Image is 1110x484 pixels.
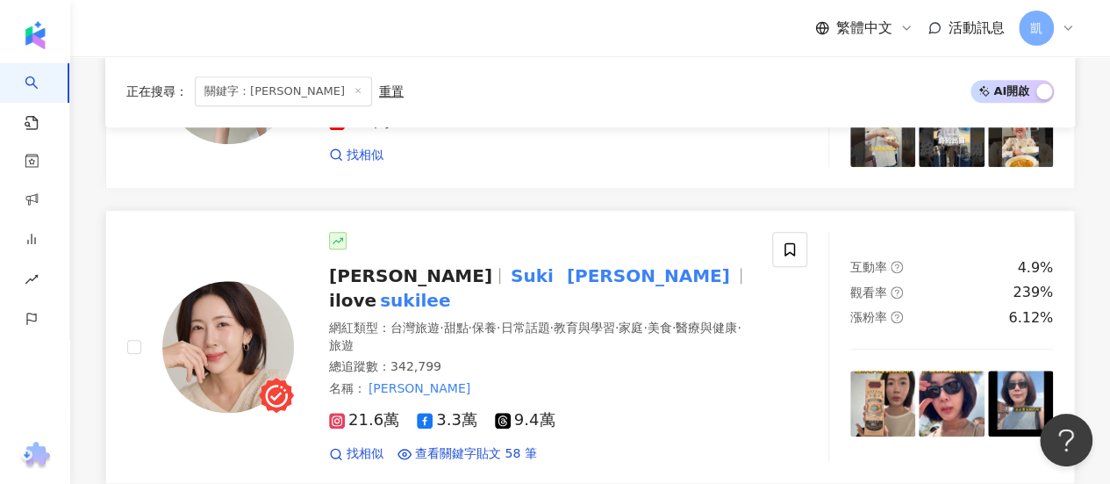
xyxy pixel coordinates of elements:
span: ilove [329,290,376,311]
span: 互動率 [850,260,887,274]
a: KOL Avatar[PERSON_NAME]Suki[PERSON_NAME]ilovesukilee網紅類型：台灣旅遊·甜點·保養·日常話題·教育與學習·家庭·美食·醫療與健康·旅遊總追蹤數... [105,210,1075,484]
div: 239% [1013,283,1053,302]
span: · [440,321,443,335]
a: 查看關鍵字貼文 58 筆 [397,445,537,463]
span: 教育與學習 [554,321,615,335]
img: logo icon [21,21,49,49]
span: · [672,321,676,335]
span: 關鍵字：[PERSON_NAME] [195,77,372,107]
span: 正在搜尋 ： [126,85,188,99]
span: · [549,321,553,335]
a: 找相似 [329,445,383,463]
span: 日常話題 [500,321,549,335]
span: 找相似 [347,445,383,463]
span: 保養 [472,321,497,335]
div: 4.9% [1017,258,1053,278]
span: 漲粉率 [850,310,887,324]
mark: Suki [507,262,557,290]
mark: [PERSON_NAME] [366,379,473,398]
span: rise [25,262,39,301]
mark: sukilee [376,286,454,314]
div: 重置 [379,85,404,99]
img: post-image [850,371,915,436]
span: 醫療與健康 [676,321,737,335]
a: 找相似 [329,147,383,164]
span: 9.4萬 [495,411,555,430]
span: [PERSON_NAME] [329,265,492,286]
span: 活動訊息 [949,19,1005,36]
span: · [468,321,471,335]
div: 總追蹤數 ： 342,799 [329,358,751,376]
span: question-circle [891,261,903,273]
img: post-image [988,102,1053,167]
span: 3.3萬 [417,411,477,430]
span: 繁體中文 [836,18,892,38]
span: 找相似 [347,147,383,164]
span: · [643,321,647,335]
mark: [PERSON_NAME] [563,262,734,290]
img: post-image [850,102,915,167]
span: 名稱 ： [329,379,473,398]
span: · [497,321,500,335]
span: 旅遊 [329,338,354,352]
div: 網紅類型 ： [329,320,751,354]
img: post-image [988,371,1053,436]
img: post-image [919,102,984,167]
span: question-circle [891,286,903,299]
span: · [737,321,741,335]
span: 甜點 [443,321,468,335]
span: question-circle [891,311,903,323]
span: 家庭 [619,321,643,335]
span: 凱 [1030,18,1042,38]
span: 觀看率 [850,285,887,300]
span: 21.6萬 [329,411,399,430]
span: 查看關鍵字貼文 58 筆 [415,445,537,463]
div: 6.12% [1008,308,1053,328]
span: 台灣旅遊 [390,321,440,335]
img: post-image [919,371,984,436]
img: chrome extension [18,442,53,470]
a: search [25,63,60,132]
img: KOL Avatar [162,281,294,413]
span: 美食 [648,321,672,335]
span: · [615,321,619,335]
iframe: Help Scout Beacon - Open [1040,414,1092,466]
